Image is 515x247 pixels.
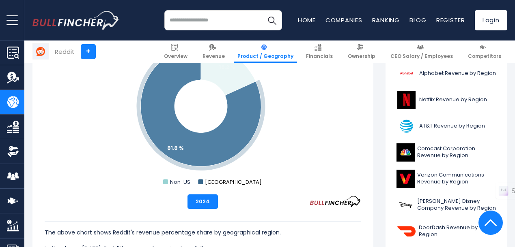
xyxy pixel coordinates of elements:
img: Ownership [7,145,19,158]
button: Search [262,10,282,30]
span: Alphabet Revenue by Region [419,70,496,77]
span: [PERSON_NAME] Disney Company Revenue by Region [417,198,496,212]
a: Companies [325,16,362,24]
text: 18.2 % [219,63,235,71]
a: AT&T Revenue by Region [392,115,501,137]
a: Revenue [199,40,228,63]
span: Overview [164,53,187,60]
span: AT&T Revenue by Region [419,123,485,130]
p: The above chart shows Reddit's revenue percentage share by geographical region. [45,228,361,237]
a: CEO Salary / Employees [387,40,457,63]
img: RDDT logo [33,44,48,59]
a: Overview [160,40,191,63]
a: DoorDash Revenue by Region [392,220,501,243]
button: 2024 [187,194,218,209]
text: [GEOGRAPHIC_DATA] [205,178,262,186]
a: Competitors [464,40,505,63]
a: Comcast Corporation Revenue by Region [392,141,501,164]
img: CMCSA logo [396,143,415,162]
a: Login [475,10,507,30]
img: VZ logo [396,170,415,188]
a: Alphabet Revenue by Region [392,62,501,85]
img: T logo [396,117,417,135]
img: DIS logo [396,196,415,214]
img: GOOGL logo [396,64,417,83]
text: Non-US [170,178,190,186]
a: Go to homepage [32,11,120,30]
span: CEO Salary / Employees [390,53,453,60]
a: + [81,44,96,59]
div: Reddit [55,47,75,56]
img: NFLX logo [396,91,417,109]
img: bullfincher logo [32,11,120,30]
a: Home [298,16,316,24]
span: Verizon Communications Revenue by Region [417,172,496,185]
a: Ownership [344,40,379,63]
span: Financials [306,53,333,60]
span: Revenue [203,53,225,60]
svg: Reddit's Revenue Share by Region [45,26,361,188]
span: Competitors [468,53,501,60]
text: 81.8 % [167,144,184,152]
a: Verizon Communications Revenue by Region [392,168,501,190]
span: Product / Geography [237,53,293,60]
a: Blog [409,16,427,24]
a: Register [436,16,465,24]
span: Comcast Corporation Revenue by Region [417,145,496,159]
img: DASH logo [396,222,416,241]
a: [PERSON_NAME] Disney Company Revenue by Region [392,194,501,216]
span: Netflix Revenue by Region [419,96,487,103]
span: DoorDash Revenue by Region [419,224,496,238]
a: Netflix Revenue by Region [392,89,501,111]
a: Product / Geography [234,40,297,63]
span: Ownership [348,53,375,60]
a: Financials [302,40,336,63]
a: Ranking [372,16,400,24]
